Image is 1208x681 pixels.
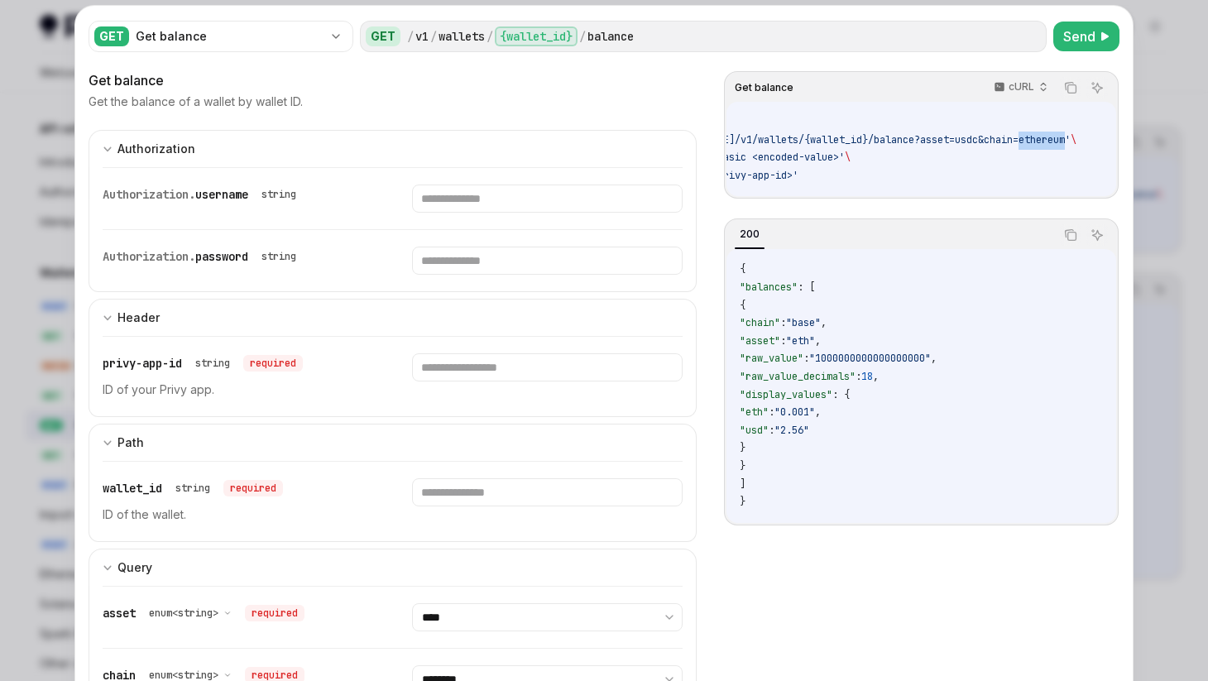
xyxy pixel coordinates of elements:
[1009,80,1034,94] p: cURL
[769,405,774,419] span: :
[1071,133,1076,146] span: \
[579,28,586,45] div: /
[89,70,697,90] div: Get balance
[740,405,769,419] span: "eth"
[117,433,144,453] div: Path
[1086,77,1108,98] button: Ask AI
[495,26,578,46] div: {wallet_id}
[149,607,218,620] span: enum<string>
[103,185,303,204] div: Authorization.username
[625,151,845,164] span: 'Authorization: Basic <encoded-value>'
[415,28,429,45] div: v1
[245,605,304,621] div: required
[821,316,827,329] span: ,
[740,281,798,294] span: "balances"
[985,74,1055,102] button: cURL
[786,316,821,329] span: "base"
[740,352,803,365] span: "raw_value"
[740,334,780,348] span: "asset"
[103,603,304,623] div: asset
[740,299,745,312] span: {
[89,19,353,54] button: GETGet balance
[740,388,832,401] span: "display_values"
[1086,224,1108,246] button: Ask AI
[740,370,856,383] span: "raw_value_decimals"
[407,28,414,45] div: /
[774,424,809,437] span: "2.56"
[103,353,303,373] div: privy-app-id
[809,352,931,365] span: "1000000000000000000"
[430,28,437,45] div: /
[815,405,821,419] span: ,
[117,558,152,578] div: Query
[366,26,400,46] div: GET
[735,224,765,244] div: 200
[103,380,372,400] p: ID of your Privy app.
[803,352,809,365] span: :
[931,352,937,365] span: ,
[89,549,697,586] button: expand input section
[103,249,195,264] span: Authorization.
[94,26,129,46] div: GET
[832,388,850,401] span: : {
[740,262,745,276] span: {
[103,187,195,202] span: Authorization.
[769,424,774,437] span: :
[740,477,745,491] span: ]
[149,605,232,621] button: enum<string>
[780,334,786,348] span: :
[117,139,195,159] div: Authorization
[103,478,283,498] div: wallet_id
[89,94,303,110] p: Get the balance of a wallet by wallet ID.
[798,281,815,294] span: : [
[223,480,283,496] div: required
[607,133,1071,146] span: 'https://[DOMAIN_NAME]/v1/wallets/{wallet_id}/balance?asset=usdc&chain=ethereum'
[195,249,248,264] span: password
[117,308,160,328] div: Header
[740,424,769,437] span: "usd"
[89,424,697,461] button: expand input section
[1063,26,1095,46] span: Send
[861,370,873,383] span: 18
[103,356,182,371] span: privy-app-id
[740,495,745,508] span: }
[439,28,485,45] div: wallets
[1060,224,1081,246] button: Copy the contents from the code block
[1060,77,1081,98] button: Copy the contents from the code block
[136,28,323,45] div: Get balance
[103,505,372,525] p: ID of the wallet.
[103,481,162,496] span: wallet_id
[774,405,815,419] span: "0.001"
[89,299,697,336] button: expand input section
[740,316,780,329] span: "chain"
[786,334,815,348] span: "eth"
[487,28,493,45] div: /
[103,247,303,266] div: Authorization.password
[625,169,798,182] span: 'privy-app-id: <privy-app-id>'
[815,334,821,348] span: ,
[740,459,745,472] span: }
[195,187,248,202] span: username
[740,441,745,454] span: }
[856,370,861,383] span: :
[587,28,634,45] div: balance
[243,355,303,372] div: required
[873,370,879,383] span: ,
[780,316,786,329] span: :
[1053,22,1119,51] button: Send
[103,606,136,621] span: asset
[735,81,793,94] span: Get balance
[845,151,851,164] span: \
[89,130,697,167] button: expand input section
